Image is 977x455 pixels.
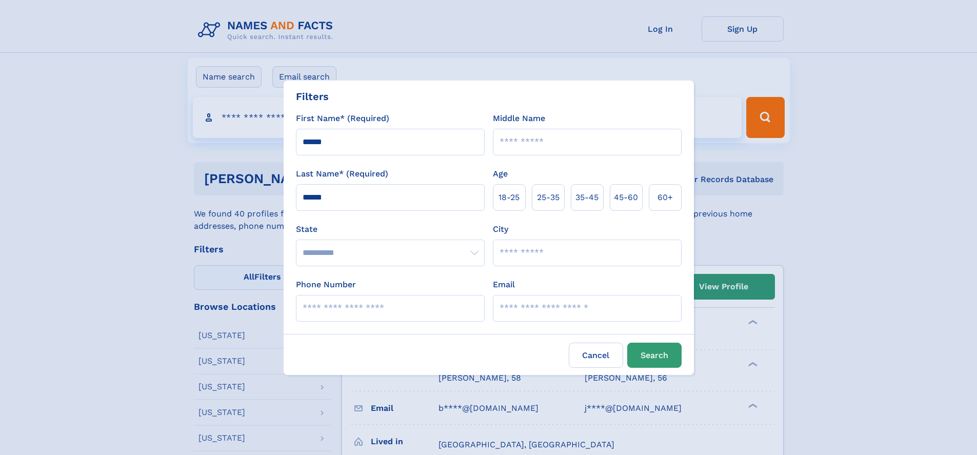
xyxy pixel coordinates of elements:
[657,191,673,204] span: 60+
[493,168,508,180] label: Age
[537,191,560,204] span: 25‑35
[627,343,682,368] button: Search
[575,191,599,204] span: 35‑45
[493,279,515,291] label: Email
[296,112,389,125] label: First Name* (Required)
[493,112,545,125] label: Middle Name
[296,279,356,291] label: Phone Number
[296,89,329,104] div: Filters
[493,223,508,235] label: City
[296,168,388,180] label: Last Name* (Required)
[614,191,638,204] span: 45‑60
[296,223,485,235] label: State
[499,191,520,204] span: 18‑25
[569,343,623,368] label: Cancel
